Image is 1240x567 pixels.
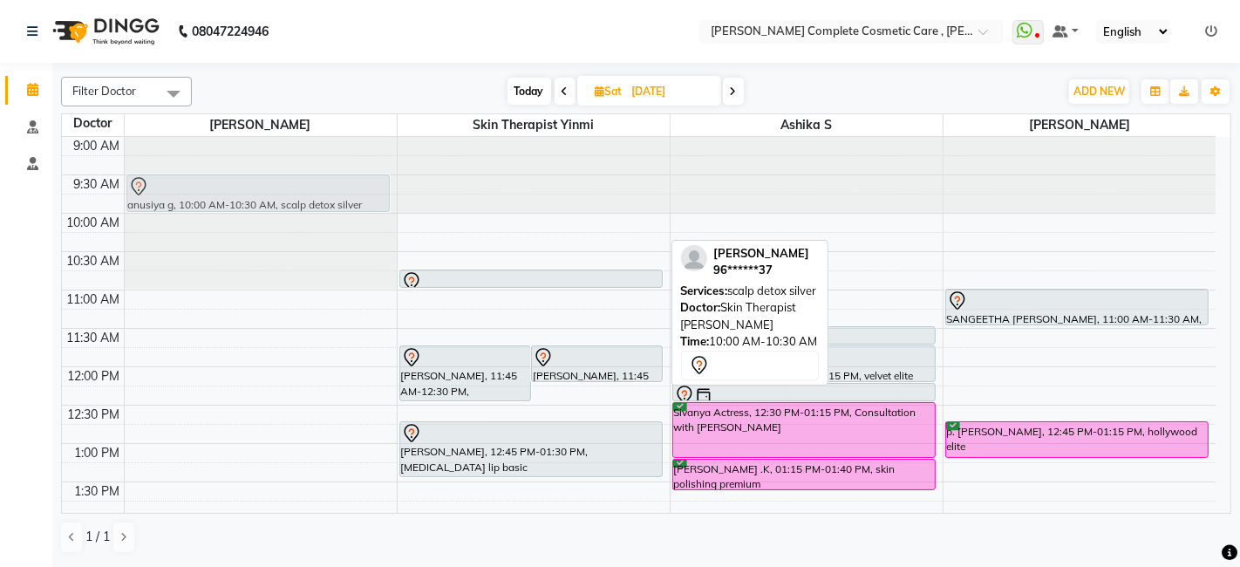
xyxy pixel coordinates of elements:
[192,7,269,56] b: 08047224946
[72,482,124,501] div: 1:30 PM
[714,246,810,260] span: [PERSON_NAME]
[125,114,397,136] span: [PERSON_NAME]
[72,444,124,462] div: 1:00 PM
[627,79,714,105] input: 2025-09-06
[400,270,662,287] div: [PERSON_NAME], 10:45 AM-11:00 AM, follow up discussion
[508,78,551,105] span: Today
[127,175,389,211] div: anusiya g, 10:00 AM-10:30 AM, scalp detox silver
[681,299,819,333] div: Skin Therapist [PERSON_NAME]
[673,384,935,400] div: [PERSON_NAME], 12:15 PM-12:30 PM, follow up discussion
[44,7,164,56] img: logo
[1069,79,1129,104] button: ADD NEW
[681,300,721,314] span: Doctor:
[398,114,670,136] span: skin therapist yinmi
[400,422,662,476] div: [PERSON_NAME], 12:45 PM-01:30 PM, [MEDICAL_DATA] lip basic
[944,114,1216,136] span: [PERSON_NAME]
[671,114,943,136] span: ashika s
[591,85,627,98] span: Sat
[71,137,124,155] div: 9:00 AM
[64,214,124,232] div: 10:00 AM
[64,290,124,309] div: 11:00 AM
[1073,85,1125,98] span: ADD NEW
[681,283,728,297] span: Services:
[64,329,124,347] div: 11:30 AM
[946,290,1209,324] div: SANGEETHA [PERSON_NAME], 11:00 AM-11:30 AM, velvet elite
[532,346,662,381] div: [PERSON_NAME], 11:45 AM-12:15 PM, CHEM EXFO ELITE
[400,346,530,400] div: [PERSON_NAME], 11:45 AM-12:30 PM, [MEDICAL_DATA] lip basic
[71,175,124,194] div: 9:30 AM
[946,422,1209,457] div: p. [PERSON_NAME], 12:45 PM-01:15 PM, hollywood elite
[62,114,124,133] div: Doctor
[728,283,817,297] span: scalp detox silver
[681,334,710,348] span: Time:
[72,84,136,98] span: Filter Doctor
[673,460,935,489] div: [PERSON_NAME] .K, 01:15 PM-01:40 PM, skin polishing premium
[65,406,124,424] div: 12:30 PM
[85,528,110,546] span: 1 / 1
[64,252,124,270] div: 10:30 AM
[673,403,935,457] div: Sivanya Actress, 12:30 PM-01:15 PM, Consultation with [PERSON_NAME]
[681,245,707,271] img: profile
[65,367,124,386] div: 12:00 PM
[681,333,819,351] div: 10:00 AM-10:30 AM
